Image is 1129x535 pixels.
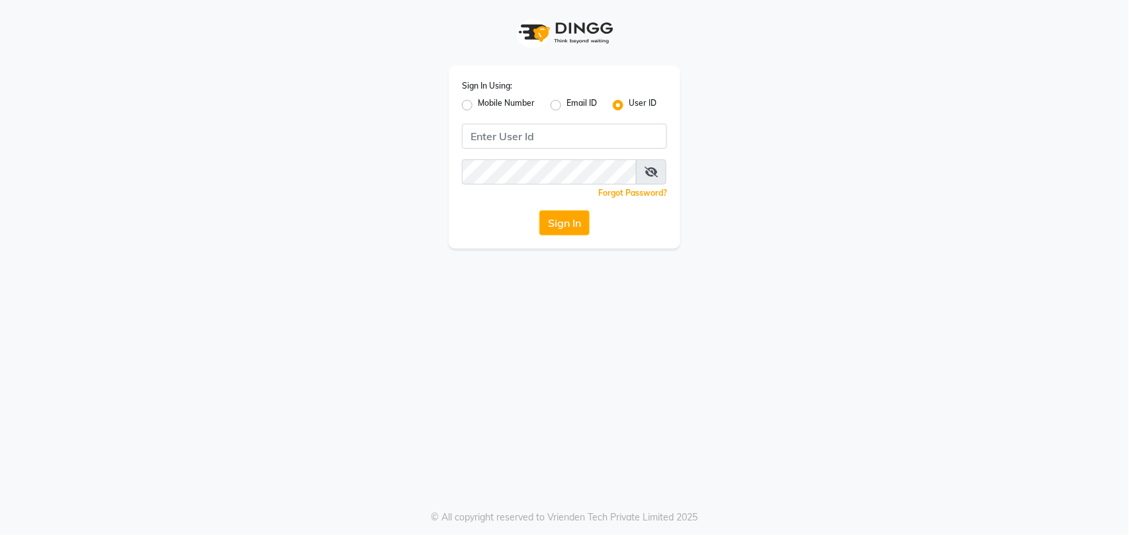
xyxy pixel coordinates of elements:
label: Email ID [566,97,597,113]
input: Username [462,124,667,149]
input: Username [462,159,637,185]
label: Sign In Using: [462,80,512,92]
img: logo1.svg [512,13,617,52]
button: Sign In [539,210,590,235]
label: User ID [629,97,656,113]
label: Mobile Number [478,97,535,113]
a: Forgot Password? [598,188,667,198]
